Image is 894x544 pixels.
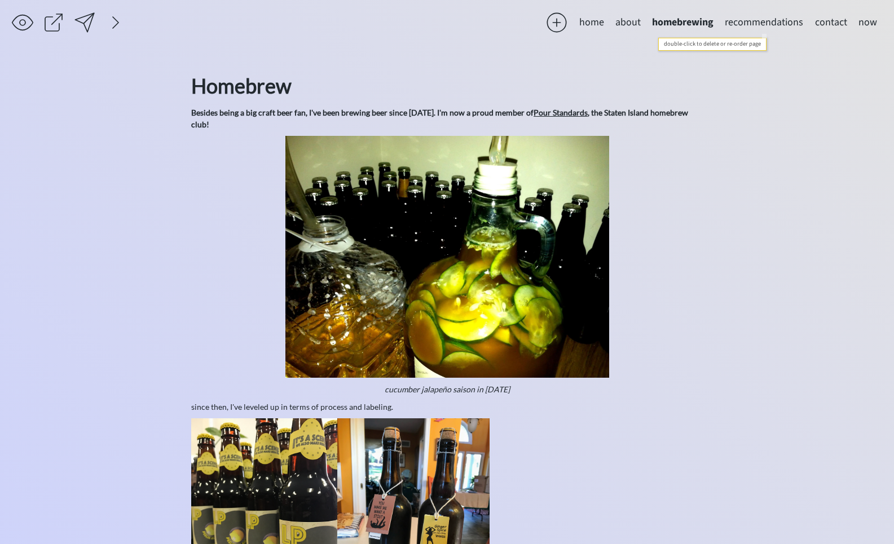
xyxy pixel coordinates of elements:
a: Pour Standards [534,108,588,117]
button: homebrewing [646,11,719,34]
button: recommendations [719,11,809,34]
button: about [610,11,646,34]
strong: Homebrew [191,73,292,98]
button: home [574,11,610,34]
img: Z1o9iOa-2020-09-03%281%29.webp [285,136,609,378]
em: cucumber jalapeño saison in [DATE] [385,384,510,394]
button: now [853,11,883,34]
div: double-click to delete or re-order page [659,38,766,50]
p: since then, I've leveled up in terms of process and labeling. [191,401,703,413]
button: contact [809,11,853,34]
strong: Besides being a big craft beer fan, I've been brewing beer since [DATE]. I'm now a proud member o... [191,108,688,129]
